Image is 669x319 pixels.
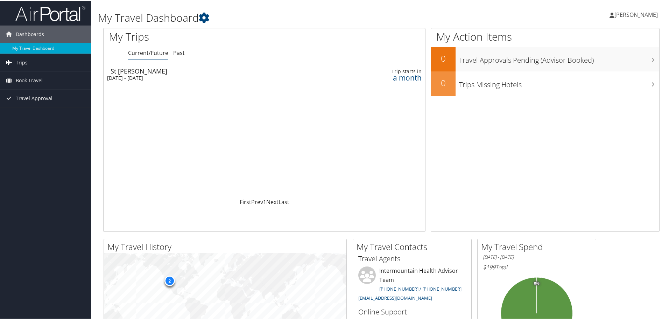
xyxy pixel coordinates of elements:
span: [PERSON_NAME] [614,10,658,18]
a: [PHONE_NUMBER] / [PHONE_NUMBER] [379,285,462,291]
h1: My Trips [109,29,286,43]
span: Dashboards [16,25,44,42]
span: Trips [16,53,28,71]
h1: My Travel Dashboard [98,10,476,25]
a: [EMAIL_ADDRESS][DOMAIN_NAME] [358,294,432,300]
a: Past [173,48,185,56]
h2: 0 [431,52,456,64]
h3: Trips Missing Hotels [459,76,659,89]
span: Travel Approval [16,89,52,106]
h2: My Travel Spend [481,240,596,252]
div: a month [350,74,422,80]
a: 1 [263,197,266,205]
h3: Travel Agents [358,253,466,263]
tspan: 0% [534,281,540,285]
h6: Total [483,263,591,270]
span: $199 [483,263,495,270]
a: 0Trips Missing Hotels [431,71,659,95]
li: Intermountain Health Advisor Team [355,266,470,303]
a: Next [266,197,279,205]
h2: My Travel History [107,240,346,252]
h1: My Action Items [431,29,659,43]
h3: Online Support [358,306,466,316]
div: [DATE] - [DATE] [107,74,308,81]
a: 0Travel Approvals Pending (Advisor Booked) [431,46,659,71]
span: Book Travel [16,71,43,89]
div: St [PERSON_NAME] [111,67,311,74]
h6: [DATE] - [DATE] [483,253,591,260]
div: Trip starts in [350,68,422,74]
h2: 0 [431,76,456,88]
a: Current/Future [128,48,168,56]
a: Last [279,197,289,205]
h2: My Travel Contacts [357,240,471,252]
h3: Travel Approvals Pending (Advisor Booked) [459,51,659,64]
a: Prev [251,197,263,205]
a: First [240,197,251,205]
a: [PERSON_NAME] [610,4,665,25]
img: airportal-logo.png [15,5,85,21]
div: 2 [164,275,175,285]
